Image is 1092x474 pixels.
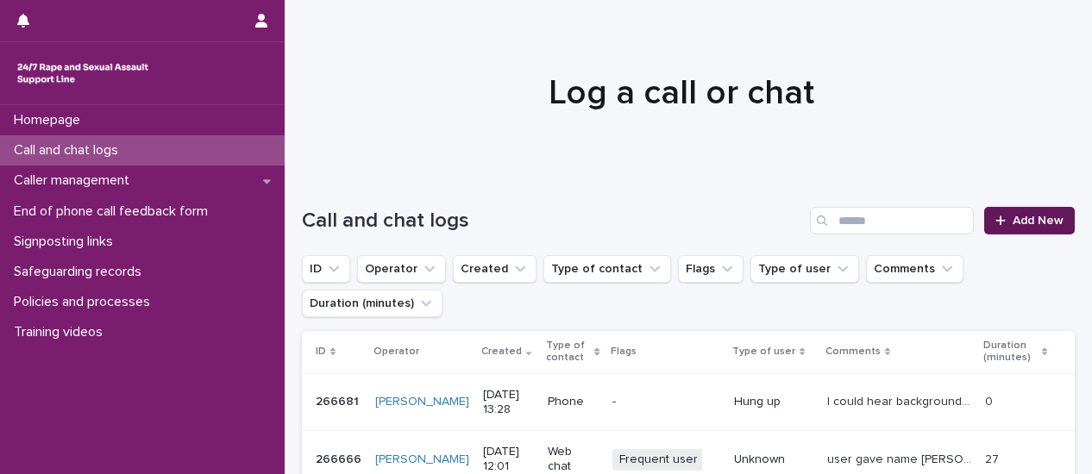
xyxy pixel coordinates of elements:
[357,255,446,283] button: Operator
[375,395,469,409] a: [PERSON_NAME]
[612,395,720,409] p: -
[14,56,152,90] img: rhQMoQhaT3yELyF149Cw
[7,264,155,280] p: Safeguarding records
[7,234,127,250] p: Signposting links
[316,449,365,467] p: 266666
[985,391,996,409] p: 0
[316,391,362,409] p: 266681
[734,452,813,467] p: Unknown
[750,255,859,283] button: Type of user
[678,255,744,283] button: Flags
[7,294,164,310] p: Policies and processes
[375,452,469,467] a: [PERSON_NAME]
[734,395,813,409] p: Hung up
[825,342,881,361] p: Comments
[983,336,1038,368] p: Duration (minutes)
[481,342,522,361] p: Created
[612,449,705,471] span: Frequent user
[827,391,975,409] p: I could hear background noise like tv. Caller ended call.
[7,172,143,189] p: Caller management
[548,395,599,409] p: Phone
[7,142,132,159] p: Call and chat logs
[373,342,419,361] p: Operator
[453,255,537,283] button: Created
[302,373,1075,431] tr: 266681266681 [PERSON_NAME] [DATE] 13:28Phone-Hung upI could hear background noise like tv. Caller...
[866,255,963,283] button: Comments
[984,207,1075,234] a: Add New
[302,255,350,283] button: ID
[316,342,326,361] p: ID
[302,72,1062,114] h1: Log a call or chat
[543,255,671,283] button: Type of contact
[827,449,975,467] p: user gave name Emily. Wanted definitions of rape and grooming. Advised they have been groomed by ...
[611,342,637,361] p: Flags
[732,342,795,361] p: Type of user
[7,324,116,340] p: Training videos
[483,388,534,417] p: [DATE] 13:28
[810,207,974,234] input: Search
[1013,215,1064,227] span: Add New
[7,112,94,128] p: Homepage
[302,290,442,317] button: Duration (minutes)
[546,336,590,368] p: Type of contact
[483,445,534,474] p: [DATE] 12:01
[7,203,222,220] p: End of phone call feedback form
[302,209,803,234] h1: Call and chat logs
[548,445,599,474] p: Web chat
[985,449,1002,467] p: 27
